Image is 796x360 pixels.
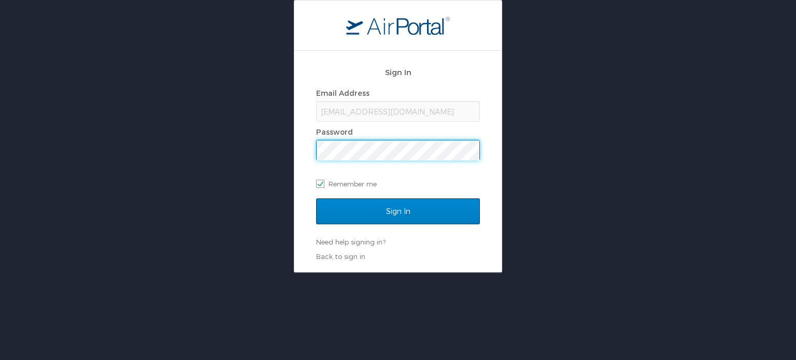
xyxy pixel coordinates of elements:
[316,66,480,78] h2: Sign In
[316,252,365,261] a: Back to sign in
[316,238,386,246] a: Need help signing in?
[316,176,480,192] label: Remember me
[346,16,450,35] img: logo
[316,127,353,136] label: Password
[316,198,480,224] input: Sign In
[316,89,369,97] label: Email Address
